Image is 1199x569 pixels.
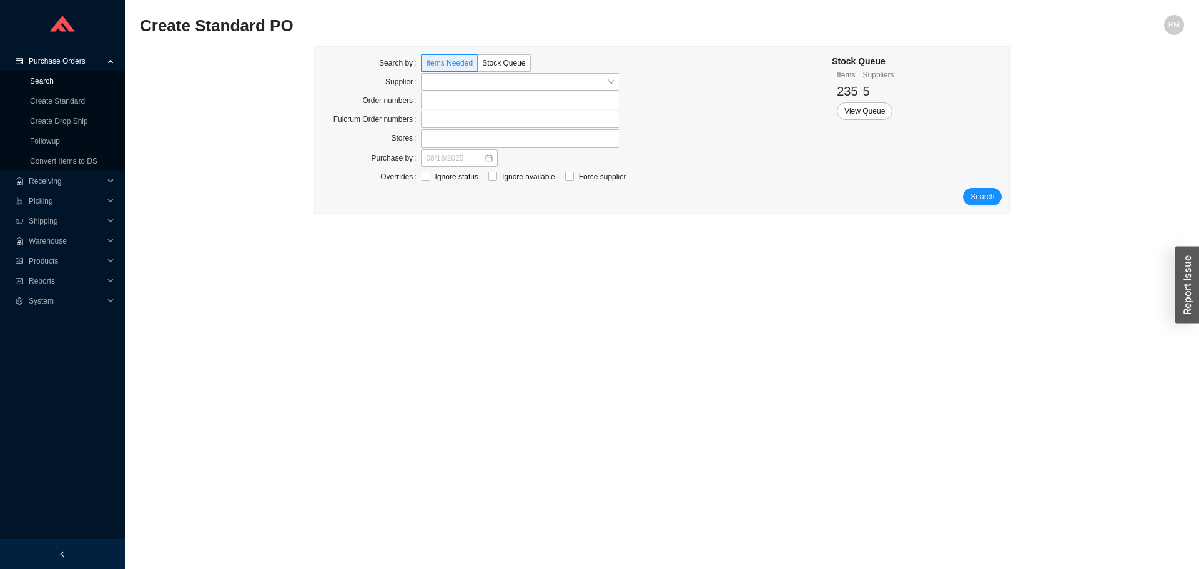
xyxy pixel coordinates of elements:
span: Search [970,190,994,203]
a: Convert Items to DS [30,157,97,166]
button: Search [963,188,1002,205]
div: Stock Queue [832,54,894,69]
a: Search [30,77,54,86]
span: Shipping [29,211,104,231]
label: Stores [391,129,421,147]
h2: Create Standard PO [140,15,923,37]
span: Warehouse [29,231,104,251]
span: credit-card [15,57,24,65]
span: System [29,291,104,311]
div: Items [837,69,857,81]
span: Ignore available [497,171,560,183]
span: 235 [837,84,857,98]
label: Search by [379,54,421,72]
span: Products [29,251,104,271]
span: Force supplier [574,171,631,183]
span: Receiving [29,171,104,191]
span: left [59,550,66,558]
span: Stock Queue [482,59,525,67]
span: setting [15,297,24,305]
span: read [15,257,24,265]
span: 5 [863,84,870,98]
label: Order numbers [362,92,421,109]
span: Picking [29,191,104,211]
label: Purchase by [371,149,421,167]
a: Create Standard [30,97,85,106]
button: View Queue [837,102,892,120]
span: RM [1168,15,1180,35]
span: Purchase Orders [29,51,104,71]
label: Fulcrum Order numbers [333,111,422,128]
span: Items Needed [426,59,473,67]
span: View Queue [844,105,885,117]
span: Ignore status [430,171,483,183]
div: Suppliers [863,69,894,81]
a: Create Drop Ship [30,117,88,126]
input: 08/18/2025 [426,152,484,164]
label: Supplier: [385,73,421,91]
label: Overrides [380,168,421,186]
span: Reports [29,271,104,291]
a: Followup [30,137,60,146]
span: fund [15,277,24,285]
